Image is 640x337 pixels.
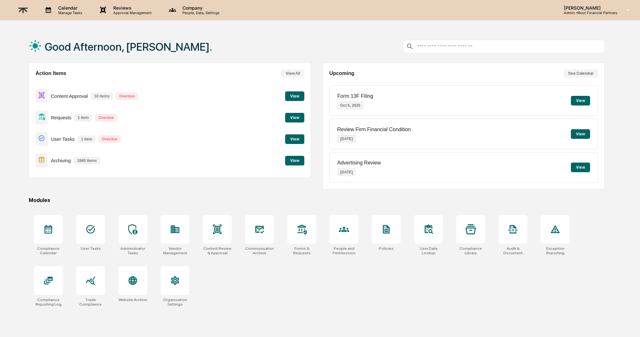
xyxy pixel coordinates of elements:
[337,168,356,176] p: [DATE]
[245,246,274,255] div: Communications Archive
[45,40,212,53] h1: Good Afternoon, [PERSON_NAME].
[379,246,394,251] div: Policies
[287,246,316,255] div: Forms & Requests
[108,11,155,15] p: Approval Management
[414,246,443,255] div: User Data Lookup
[34,246,63,255] div: Compliance Calendar
[53,11,85,15] p: Manage Tasks
[285,113,304,122] button: View
[337,135,356,143] p: [DATE]
[177,11,223,15] p: People, Data, Settings
[285,93,304,99] a: View
[108,5,155,11] p: Reviews
[99,136,121,143] p: Overdue
[559,11,617,15] p: Admin • Root Financial Partners
[53,5,85,11] p: Calendar
[337,160,381,166] p: Advertising Review
[74,157,100,164] p: 1845 items
[285,156,304,165] button: View
[564,69,598,78] button: See Calendar
[91,93,113,100] p: 10 items
[499,246,527,255] div: Audit & Document Logs
[329,71,354,76] h2: Upcoming
[118,246,147,255] div: Administrator Tasks
[78,136,95,143] p: 1 item
[559,5,617,11] p: [PERSON_NAME]
[95,114,117,121] p: Overdue
[285,134,304,144] button: View
[51,158,71,163] p: Archiving
[330,246,358,255] div: People and Permissions
[161,246,189,255] div: Vendor Management
[285,136,304,142] a: View
[34,298,63,307] div: Compliance Reporting Log
[541,246,570,255] div: Exception Reporting
[177,5,223,11] p: Company
[456,246,485,255] div: Compliance Library
[29,197,605,203] div: Modules
[571,163,590,172] button: View
[337,102,363,109] p: Oct 6, 2025
[161,298,189,307] div: Organization Settings
[337,93,373,99] p: Form 13F Filing
[285,157,304,163] a: View
[81,246,101,251] div: User Tasks
[571,96,590,105] button: View
[620,316,637,333] iframe: Open customer support
[51,115,71,120] p: Requests
[75,114,92,121] p: 1 item
[281,69,304,78] button: View All
[51,136,75,142] p: User Tasks
[116,93,138,100] p: Overdue
[51,93,88,99] p: Content Approval
[36,71,66,76] h2: Action Items
[571,129,590,139] button: View
[15,2,31,18] img: logo
[76,298,105,307] div: Trade Compliance
[118,298,147,302] div: Website Archive
[203,246,232,255] div: Content Review & Approval
[285,91,304,101] button: View
[285,114,304,120] a: View
[337,127,411,132] p: Review Firm Financial Condition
